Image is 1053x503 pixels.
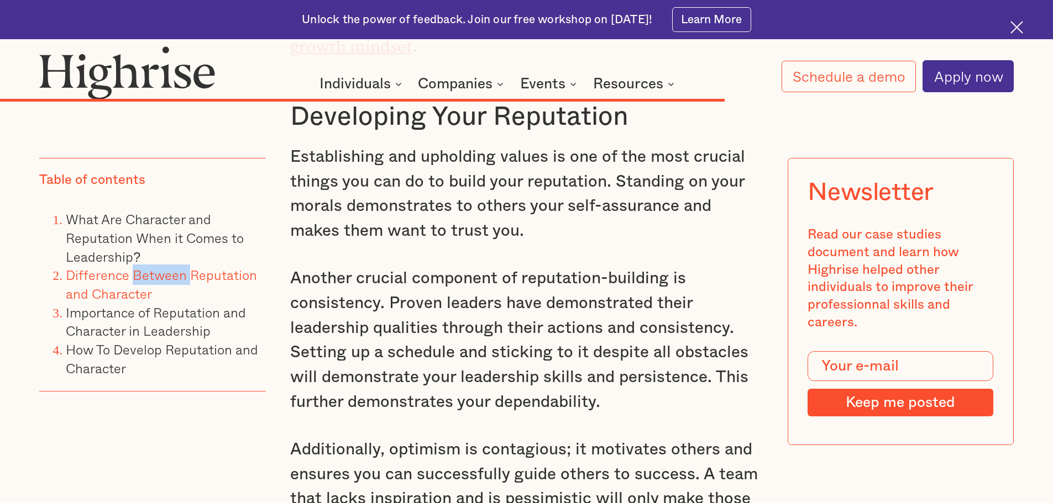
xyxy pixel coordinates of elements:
a: How To Develop Reputation and Character [66,339,258,378]
a: Schedule a demo [782,61,916,92]
a: Difference Between Reputation and Character [66,264,257,304]
div: Resources [593,77,678,91]
div: Events [520,77,580,91]
form: Modal Form [808,351,993,416]
p: Another crucial component of reputation-building is consistency. Proven leaders have demonstrated... [290,266,763,414]
img: Highrise logo [39,46,215,99]
div: Events [520,77,565,91]
div: Individuals [319,77,391,91]
div: Newsletter [808,178,934,207]
a: Apply now [923,60,1014,92]
a: Importance of Reputation and Character in Leadership [66,301,246,341]
div: Resources [593,77,663,91]
a: What Are Character and Reputation When it Comes to Leadership? [66,209,244,266]
p: Establishing and upholding values is one of the most crucial things you can do to build your repu... [290,145,763,243]
div: Table of contents [39,172,145,189]
img: Cross icon [1010,21,1023,34]
div: Companies [418,77,493,91]
div: Read our case studies document and learn how Highrise helped other individuals to improve their p... [808,226,993,331]
div: Companies [418,77,507,91]
input: Keep me posted [808,389,993,416]
a: Learn More [672,7,751,32]
input: Your e-mail [808,351,993,381]
div: Individuals [319,77,405,91]
h3: Developing Your Reputation [290,100,763,134]
div: Unlock the power of feedback. Join our free workshop on [DATE]! [302,12,652,28]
